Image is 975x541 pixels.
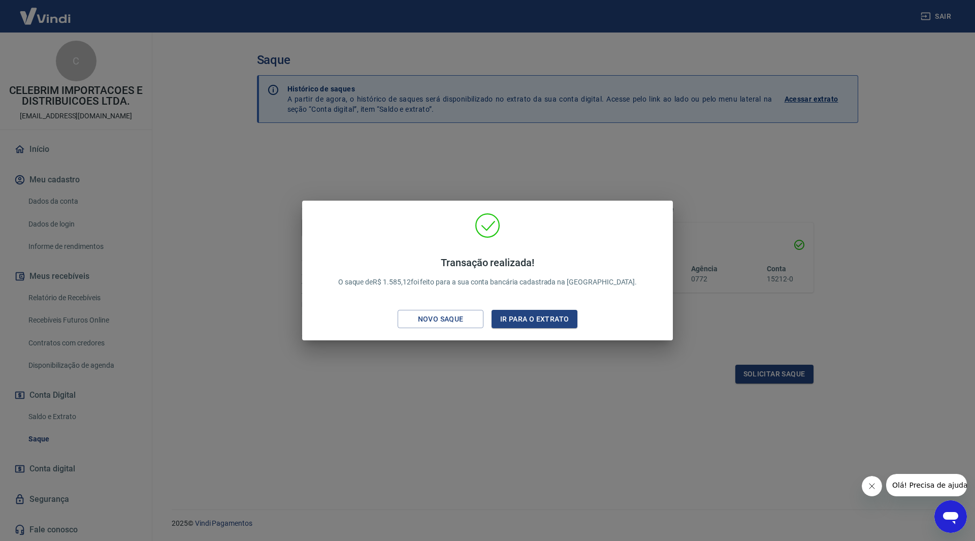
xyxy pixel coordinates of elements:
button: Ir para o extrato [492,310,577,329]
h4: Transação realizada! [338,257,637,269]
iframe: Botão para abrir a janela de mensagens [934,500,967,533]
p: O saque de R$ 1.585,12 foi feito para a sua conta bancária cadastrada na [GEOGRAPHIC_DATA]. [338,257,637,288]
div: Novo saque [406,313,476,326]
button: Novo saque [398,310,483,329]
iframe: Fechar mensagem [862,476,882,496]
iframe: Mensagem da empresa [886,474,967,496]
span: Olá! Precisa de ajuda? [6,7,85,15]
